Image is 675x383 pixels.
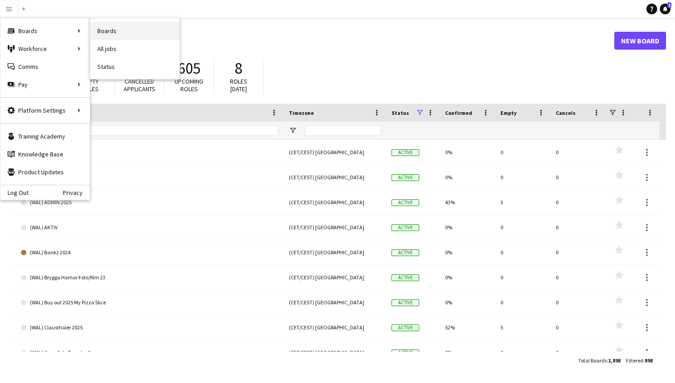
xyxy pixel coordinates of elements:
span: 898 [645,357,653,364]
span: Cancels [556,109,575,116]
a: (WAL) Clausthaler 2025 [21,315,278,340]
div: : [626,352,653,369]
div: 0% [440,340,495,365]
div: Pay [0,76,90,93]
div: Workforce [0,40,90,58]
div: 0 [550,140,606,164]
div: 0% [440,240,495,265]
span: Active [392,249,419,256]
a: Boards [90,22,179,40]
a: (WAL) [21,165,278,190]
div: Platform Settings [0,101,90,119]
div: 0 [550,190,606,215]
div: (CET/CEST) [GEOGRAPHIC_DATA] [283,290,386,315]
a: (WAL) Buy out 2025 My Pizza Slice [21,290,278,315]
span: Active [392,274,419,281]
span: Active [392,174,419,181]
a: Product Updates [0,163,90,181]
a: (WAL) Coca Cola Tacoduellen [21,340,278,365]
span: Empty [500,109,517,116]
div: (CET/CEST) [GEOGRAPHIC_DATA] [283,315,386,340]
div: 0 [495,165,550,189]
input: Timezone Filter Input [305,125,381,136]
span: Upcoming roles [175,77,203,93]
a: Knowledge Base [0,145,90,163]
div: 0 [550,215,606,240]
div: 0 [550,165,606,189]
div: : [578,352,621,369]
div: 43% [440,190,495,215]
div: 3 [495,190,550,215]
span: Roles [DATE] [230,77,247,93]
div: 52% [440,315,495,340]
a: RF // Moelven Mars 2024 [21,140,278,165]
div: 0 [495,215,550,240]
div: (CET/CEST) [GEOGRAPHIC_DATA] [283,240,386,265]
span: 1,898 [608,357,621,364]
div: 0 [550,340,606,365]
span: 8 [235,59,242,78]
div: (CET/CEST) [GEOGRAPHIC_DATA] [283,165,386,189]
div: 0 [495,140,550,164]
div: 0 [550,290,606,315]
div: 0% [440,215,495,240]
a: Privacy [63,189,90,196]
div: (CET/CEST) [GEOGRAPHIC_DATA] [283,265,386,290]
span: Status [392,109,409,116]
a: (WAL) ADMIN 2025 [21,190,278,215]
span: Active [392,324,419,331]
a: New Board [614,32,666,50]
span: Active [392,224,419,231]
a: (WAL) Bank2 2024 [21,240,278,265]
input: Board name Filter Input [37,125,278,136]
span: Confirmed [445,109,472,116]
a: Training Academy [0,127,90,145]
a: 1 [660,4,671,14]
h1: Boards [16,34,614,47]
div: (CET/CEST) [GEOGRAPHIC_DATA] [283,190,386,215]
span: Timezone [289,109,314,116]
div: 0% [440,140,495,164]
div: 0 [550,240,606,265]
div: 0 [495,240,550,265]
div: 0 [495,265,550,290]
a: Comms [0,58,90,76]
div: 0 [550,265,606,290]
div: 0% [440,265,495,290]
span: 1 [667,2,671,8]
a: Log Out [0,189,29,196]
span: Active [392,299,419,306]
a: All jobs [90,40,179,58]
div: (CET/CEST) [GEOGRAPHIC_DATA] [283,340,386,365]
div: 0% [440,290,495,315]
a: Status [90,58,179,76]
div: Boards [0,22,90,40]
a: (WAL) Brygga Hamar Foto/film 23 [21,265,278,290]
div: 0 [550,315,606,340]
button: Open Filter Menu [289,126,297,135]
div: (CET/CEST) [GEOGRAPHIC_DATA] [283,215,386,240]
span: Filtered [626,357,643,364]
span: 605 [178,59,200,78]
span: Active [392,149,419,156]
div: 5 [495,315,550,340]
span: Cancelled applicants [124,77,155,93]
span: Active [392,199,419,206]
span: Active [392,349,419,356]
div: 0 [495,290,550,315]
div: 0 [495,340,550,365]
div: 0% [440,165,495,189]
a: (WAL) AKTIV [21,215,278,240]
span: Total Boards [578,357,607,364]
div: (CET/CEST) [GEOGRAPHIC_DATA] [283,140,386,164]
